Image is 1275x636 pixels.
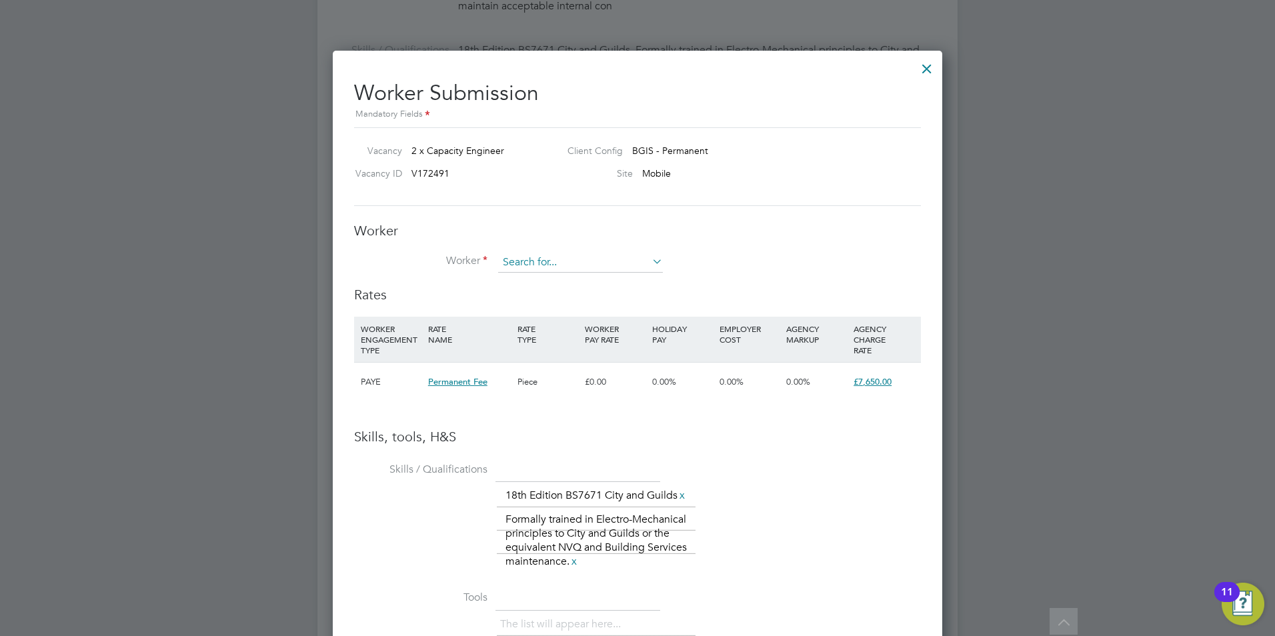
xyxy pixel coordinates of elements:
div: Piece [514,363,581,401]
div: AGENCY CHARGE RATE [850,317,918,362]
li: 18th Edition BS7671 City and Guilds [500,487,692,505]
span: 0.00% [652,376,676,387]
h2: Worker Submission [354,69,921,122]
span: £7,650.00 [854,376,892,387]
label: Site [557,167,633,179]
label: Tools [354,591,487,605]
div: WORKER ENGAGEMENT TYPE [357,317,425,362]
label: Client Config [557,145,623,157]
div: WORKER PAY RATE [581,317,649,351]
span: 0.00% [786,376,810,387]
button: Open Resource Center, 11 new notifications [1222,583,1264,625]
div: PAYE [357,363,425,401]
h3: Worker [354,222,921,239]
label: Skills / Qualifications [354,463,487,477]
label: Vacancy ID [349,167,402,179]
span: Mobile [642,167,671,179]
div: AGENCY MARKUP [783,317,850,351]
h3: Rates [354,286,921,303]
div: HOLIDAY PAY [649,317,716,351]
div: RATE TYPE [514,317,581,351]
li: The list will appear here... [500,615,626,633]
span: 0.00% [720,376,744,387]
div: £0.00 [581,363,649,401]
div: Mandatory Fields [354,107,921,122]
label: Vacancy [349,145,402,157]
a: x [678,487,687,504]
h3: Skills, tools, H&S [354,428,921,445]
li: Formally trained in Electro-Mechanical principles to City and Guilds or the equivalent NVQ and Bu... [500,511,694,570]
a: x [569,553,579,570]
span: Permanent Fee [428,376,487,387]
input: Search for... [498,253,663,273]
div: EMPLOYER COST [716,317,784,351]
div: 11 [1221,592,1233,609]
span: V172491 [411,167,449,179]
label: Worker [354,254,487,268]
span: 2 x Capacity Engineer [411,145,504,157]
span: BGIS - Permanent [632,145,708,157]
div: RATE NAME [425,317,514,351]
